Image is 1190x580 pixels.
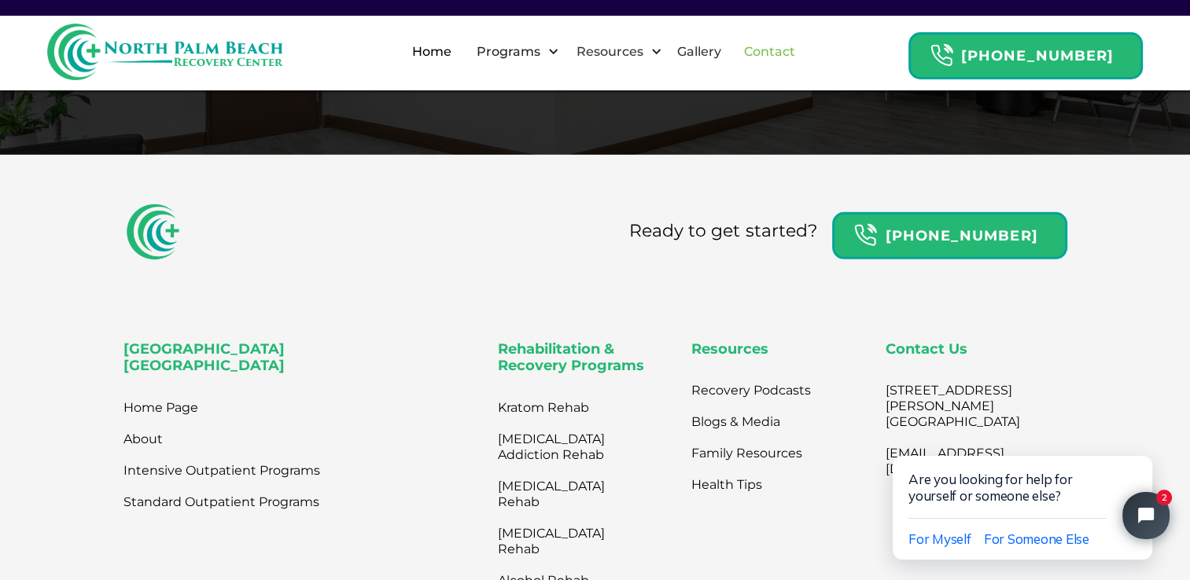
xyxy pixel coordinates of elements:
a: Contact [735,27,805,77]
a: Home Page [123,392,198,424]
strong: [PHONE_NUMBER] [885,227,1037,244]
a: Blogs & Media [691,406,780,438]
strong: Contact Us [886,340,967,358]
a: Gallery [668,27,731,77]
a: [MEDICAL_DATA] Rehab [498,518,632,565]
a: Intensive Outpatient Programs [123,455,320,486]
a: Kratom Rehab [498,392,632,424]
a: Header Calendar Icons[PHONE_NUMBER] [832,204,1067,259]
a: Header Calendar Icons[PHONE_NUMBER] [908,24,1143,79]
a: Family Resources [691,438,802,469]
a: Standard Outpatient Programs [123,486,319,518]
a: Recovery Podcasts [691,375,811,406]
img: Header Calendar Icons [853,223,877,248]
a: Health Tips [691,469,762,501]
a: Home [403,27,461,77]
div: Ready to get started? [629,219,816,244]
a: [MEDICAL_DATA] Rehab [498,471,632,518]
div: Resources [562,27,665,77]
div: Programs [462,27,562,77]
strong: Rehabilitation & Recovery Programs [498,340,644,375]
a: [MEDICAL_DATA] Addiction Rehab [498,424,632,471]
iframe: Tidio Chat [860,406,1190,580]
strong: Resources [691,340,768,358]
div: Resources [572,42,647,61]
div: Programs [472,42,543,61]
a: About [123,424,163,455]
strong: [PHONE_NUMBER] [961,47,1114,64]
a: [STREET_ADDRESS][PERSON_NAME][GEOGRAPHIC_DATA] [886,375,1020,438]
img: Header Calendar Icons [930,43,953,68]
strong: [GEOGRAPHIC_DATA] [GEOGRAPHIC_DATA] [123,340,285,375]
